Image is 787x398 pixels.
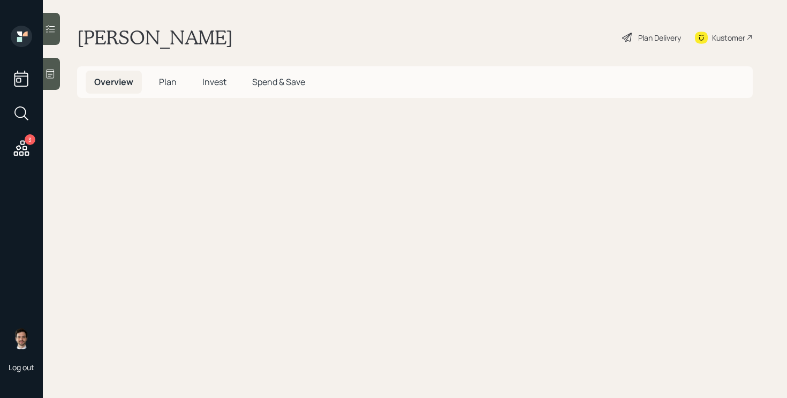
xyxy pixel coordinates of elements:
[202,76,226,88] span: Invest
[712,32,745,43] div: Kustomer
[94,76,133,88] span: Overview
[11,328,32,349] img: jonah-coleman-headshot.png
[638,32,681,43] div: Plan Delivery
[159,76,177,88] span: Plan
[252,76,305,88] span: Spend & Save
[25,134,35,145] div: 3
[77,26,233,49] h1: [PERSON_NAME]
[9,362,34,372] div: Log out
